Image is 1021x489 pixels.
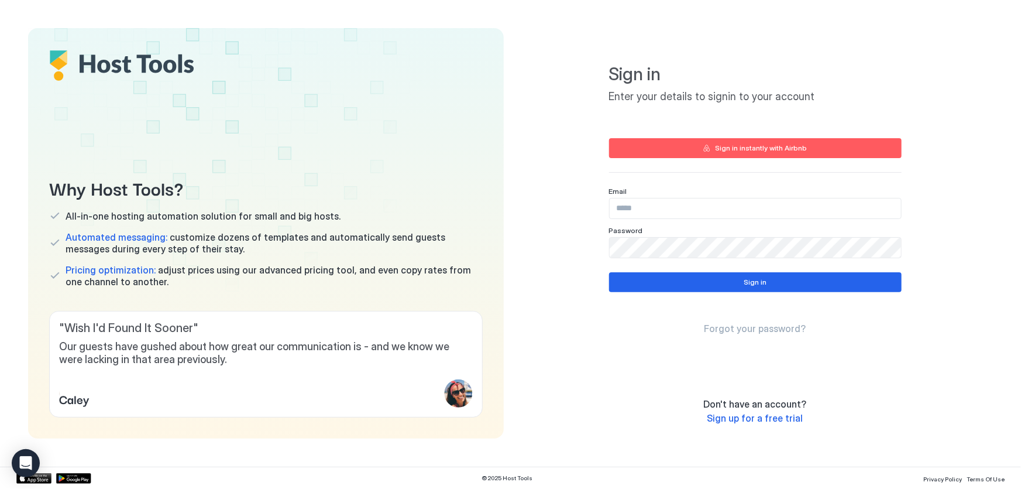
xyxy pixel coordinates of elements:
span: customize dozens of templates and automatically send guests messages during every step of their s... [66,231,483,255]
div: Sign in instantly with Airbnb [715,143,807,153]
span: Our guests have gushed about how great our communication is - and we know we were lacking in that... [59,340,473,367]
span: Privacy Policy [923,476,962,483]
span: Terms Of Use [967,476,1005,483]
button: Sign in [609,272,902,292]
span: © 2025 Host Tools [482,474,533,482]
span: Password [609,226,643,235]
span: Sign in [609,63,902,86]
a: Privacy Policy [923,472,962,484]
a: App Store [16,473,51,484]
span: Don't have an account? [704,398,807,410]
span: All-in-one hosting automation solution for small and big hosts. [66,210,341,222]
span: " Wish I'd Found It Sooner " [59,321,473,336]
div: profile [445,379,473,408]
div: Sign in [744,277,766,288]
input: Input Field [610,238,901,258]
button: Sign in instantly with Airbnb [609,138,902,158]
span: Pricing optimization: [66,264,156,276]
a: Terms Of Use [967,472,1005,484]
div: Open Intercom Messenger [12,449,40,477]
span: Forgot your password? [704,323,806,334]
span: Automated messaging: [66,231,167,243]
span: Enter your details to signin to your account [609,90,902,104]
input: Input Field [610,199,901,218]
span: adjust prices using our advanced pricing tool, and even copy rates from one channel to another. [66,264,483,288]
span: Email [609,187,627,196]
a: Forgot your password? [704,323,806,335]
span: Caley [59,390,90,408]
a: Sign up for a free trial [707,412,803,425]
a: Google Play Store [56,473,91,484]
span: Why Host Tools? [49,175,483,201]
